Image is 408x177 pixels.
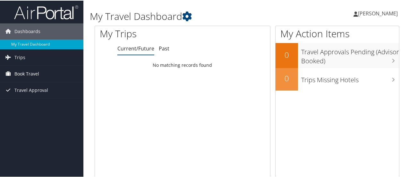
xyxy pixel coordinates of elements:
[14,4,78,19] img: airportal-logo.png
[358,9,398,16] span: [PERSON_NAME]
[276,72,298,83] h2: 0
[276,67,399,90] a: 0Trips Missing Hotels
[14,65,39,81] span: Book Travel
[95,59,270,70] td: No matching records found
[301,44,399,65] h3: Travel Approvals Pending (Advisor Booked)
[301,72,399,84] h3: Trips Missing Hotels
[14,23,40,39] span: Dashboards
[90,9,299,22] h1: My Travel Dashboard
[100,26,192,40] h1: My Trips
[159,44,169,51] a: Past
[276,49,298,60] h2: 0
[353,3,404,22] a: [PERSON_NAME]
[14,49,25,65] span: Trips
[14,82,48,98] span: Travel Approval
[276,26,399,40] h1: My Action Items
[276,42,399,67] a: 0Travel Approvals Pending (Advisor Booked)
[117,44,154,51] a: Current/Future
